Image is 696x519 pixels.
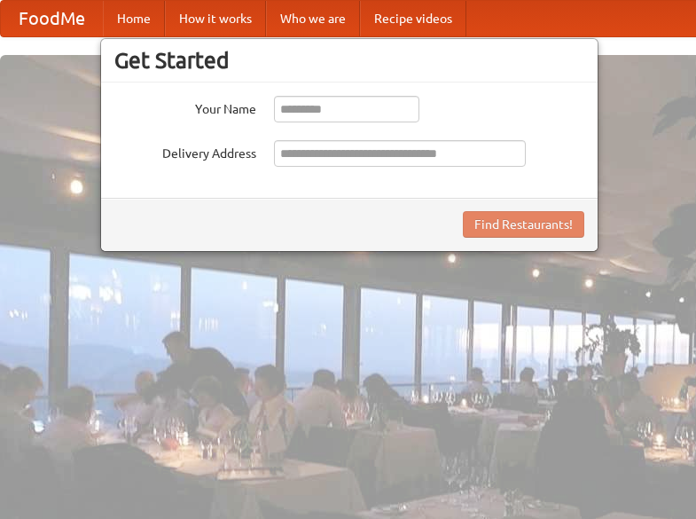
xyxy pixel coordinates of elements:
[360,1,466,36] a: Recipe videos
[165,1,266,36] a: How it works
[463,211,584,238] button: Find Restaurants!
[1,1,103,36] a: FoodMe
[266,1,360,36] a: Who we are
[114,96,256,118] label: Your Name
[114,140,256,162] label: Delivery Address
[114,47,584,74] h3: Get Started
[103,1,165,36] a: Home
